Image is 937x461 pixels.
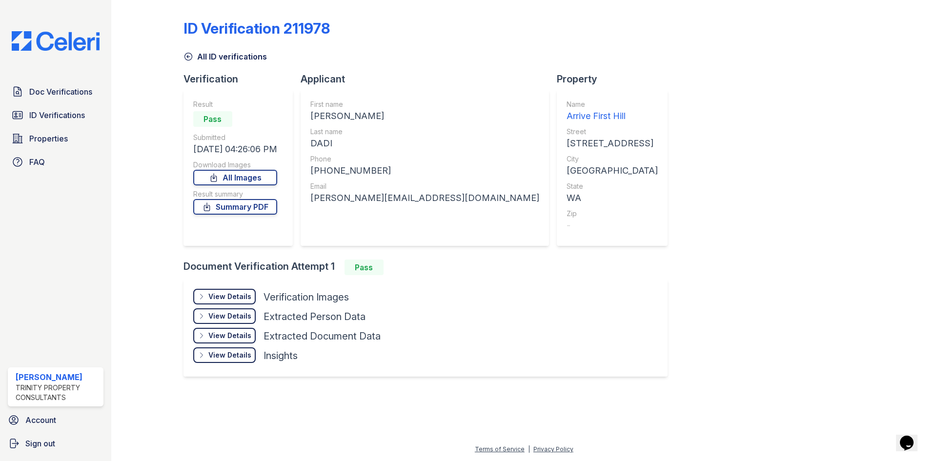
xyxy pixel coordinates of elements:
div: Result summary [193,189,277,199]
div: Submitted [193,133,277,142]
div: ID Verification 211978 [183,20,330,37]
a: FAQ [8,152,103,172]
div: [DATE] 04:26:06 PM [193,142,277,156]
div: Pass [345,260,384,275]
div: View Details [208,311,251,321]
div: Insights [264,349,298,362]
div: View Details [208,292,251,301]
span: FAQ [29,156,45,168]
div: Pass [193,111,232,127]
a: Terms of Service [475,445,525,453]
div: View Details [208,331,251,341]
div: [PERSON_NAME] [310,109,539,123]
div: Download Images [193,160,277,170]
div: Name [567,100,658,109]
div: [STREET_ADDRESS] [567,137,658,150]
a: All Images [193,170,277,185]
a: ID Verifications [8,105,103,125]
div: Email [310,181,539,191]
div: Property [557,72,675,86]
div: Extracted Person Data [264,310,366,323]
div: - [567,219,658,232]
a: Account [4,410,107,430]
a: Name Arrive First Hill [567,100,658,123]
div: First name [310,100,539,109]
div: Street [567,127,658,137]
div: State [567,181,658,191]
div: Trinity Property Consultants [16,383,100,402]
div: Phone [310,154,539,164]
span: Doc Verifications [29,86,92,98]
div: Extracted Document Data [264,329,381,343]
span: Account [25,414,56,426]
div: Last name [310,127,539,137]
div: Verification [183,72,301,86]
div: [GEOGRAPHIC_DATA] [567,164,658,178]
a: Properties [8,129,103,148]
div: View Details [208,350,251,360]
div: City [567,154,658,164]
div: [PHONE_NUMBER] [310,164,539,178]
span: Properties [29,133,68,144]
div: Applicant [301,72,557,86]
span: Sign out [25,438,55,449]
div: [PERSON_NAME] [16,371,100,383]
iframe: chat widget [896,422,927,451]
a: Summary PDF [193,199,277,215]
div: Zip [567,209,658,219]
span: ID Verifications [29,109,85,121]
a: Privacy Policy [533,445,573,453]
div: WA [567,191,658,205]
div: [PERSON_NAME][EMAIL_ADDRESS][DOMAIN_NAME] [310,191,539,205]
div: Result [193,100,277,109]
a: All ID verifications [183,51,267,62]
a: Doc Verifications [8,82,103,101]
div: DADI [310,137,539,150]
img: CE_Logo_Blue-a8612792a0a2168367f1c8372b55b34899dd931a85d93a1a3d3e32e68fde9ad4.png [4,31,107,51]
div: Verification Images [264,290,349,304]
div: | [528,445,530,453]
div: Document Verification Attempt 1 [183,260,675,275]
a: Sign out [4,434,107,453]
div: Arrive First Hill [567,109,658,123]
